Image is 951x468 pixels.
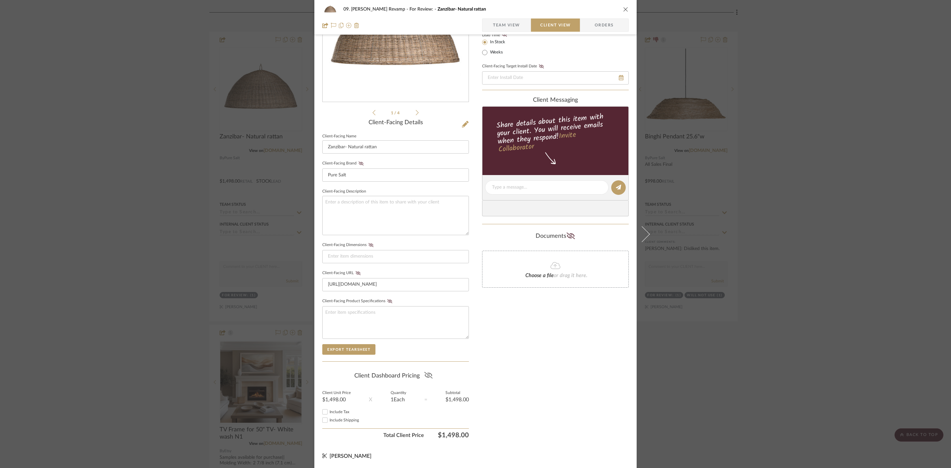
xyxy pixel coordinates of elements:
span: [PERSON_NAME] [330,453,371,459]
span: Total Client Price [322,431,424,439]
label: Subtotal [445,391,469,395]
span: Team View [493,18,520,32]
label: Client-Facing Target Install Date [482,64,546,69]
label: Client-Facing Name [322,135,356,138]
span: Zanzibar- Natural rattan [438,7,486,12]
input: Enter Install Date [482,71,629,85]
input: Enter item dimensions [322,250,469,263]
span: / [394,111,397,115]
span: For Review: [409,7,438,12]
span: Include Tax [330,410,349,414]
label: Lead Time [482,32,516,38]
div: $1,498.00 [322,397,351,402]
label: Client Unit Price [322,391,351,395]
div: Share details about this item with your client. You will receive emails when they respond! [481,111,630,155]
div: Client Dashboard Pricing [322,368,469,383]
mat-radio-group: Select item type [482,38,516,56]
div: $1,498.00 [445,397,469,402]
input: Enter item URL [322,278,469,291]
img: 74c589bf-a6e8-40c4-82d5-a0d79e16638b_48x40.jpg [322,3,338,16]
button: close [623,6,629,12]
div: client Messaging [482,97,629,104]
span: or drag it here. [554,273,587,278]
span: 4 [397,111,401,115]
button: Client-Facing URL [354,271,363,275]
button: Client-Facing Target Install Date [537,64,546,69]
span: Client View [540,18,571,32]
span: $1,498.00 [424,431,469,439]
div: Documents [482,231,629,241]
div: 1 Each [391,397,406,402]
label: Client-Facing Brand [322,161,366,166]
label: Client-Facing Product Specifications [322,299,394,304]
label: Client-Facing Dimensions [322,243,375,247]
div: Client-Facing Details [322,119,469,126]
label: Client-Facing Description [322,190,366,193]
label: Quantity [391,391,406,395]
button: Client-Facing Brand [357,161,366,166]
div: X [369,396,372,404]
img: Remove from project [354,23,359,28]
span: Choose a file [525,273,554,278]
label: In Stock [489,39,505,45]
input: Enter Client-Facing Brand [322,168,469,182]
label: Client-Facing URL [322,271,363,275]
button: Client-Facing Product Specifications [385,299,394,304]
span: 09. [PERSON_NAME] Revamp [343,7,409,12]
button: Export Tearsheet [322,344,375,355]
div: = [424,396,427,404]
span: Orders [587,18,621,32]
button: Client-Facing Dimensions [367,243,375,247]
button: Lead Time [500,32,509,38]
span: Include Shipping [330,418,359,422]
input: Enter Client-Facing Item Name [322,140,469,154]
span: 1 [391,111,394,115]
label: Weeks [489,50,503,55]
